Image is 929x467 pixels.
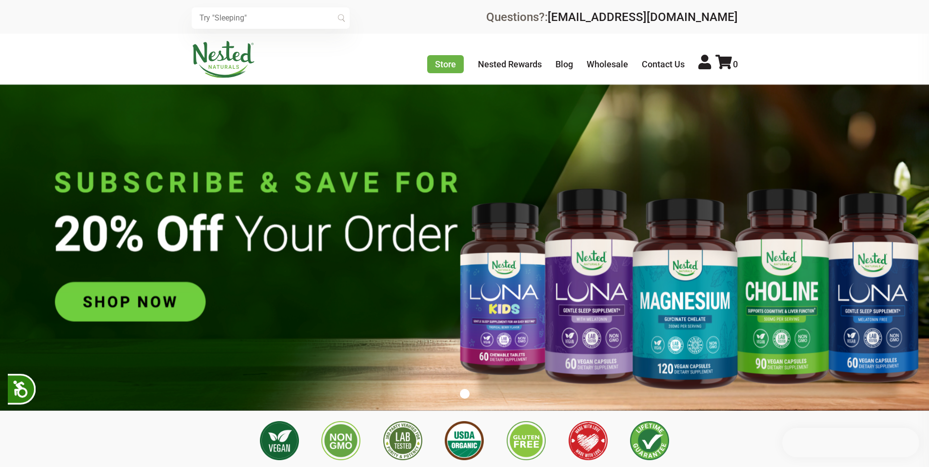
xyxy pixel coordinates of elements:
button: 1 of 1 [460,389,470,399]
input: Try "Sleeping" [192,7,350,29]
img: 3rd Party Lab Tested [383,421,422,460]
iframe: Button to open loyalty program pop-up [782,428,919,457]
img: USDA Organic [445,421,484,460]
a: Contact Us [642,59,685,69]
img: Lifetime Guarantee [630,421,669,460]
span: 0 [733,59,738,69]
a: Wholesale [587,59,628,69]
a: Nested Rewards [478,59,542,69]
img: Nested Naturals [192,41,255,78]
img: Made with Love [569,421,608,460]
div: Questions?: [486,11,738,23]
img: Non GMO [321,421,360,460]
a: 0 [715,59,738,69]
a: Blog [555,59,573,69]
img: Gluten Free [507,421,546,460]
a: [EMAIL_ADDRESS][DOMAIN_NAME] [548,10,738,24]
img: Vegan [260,421,299,460]
a: Store [427,55,464,73]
